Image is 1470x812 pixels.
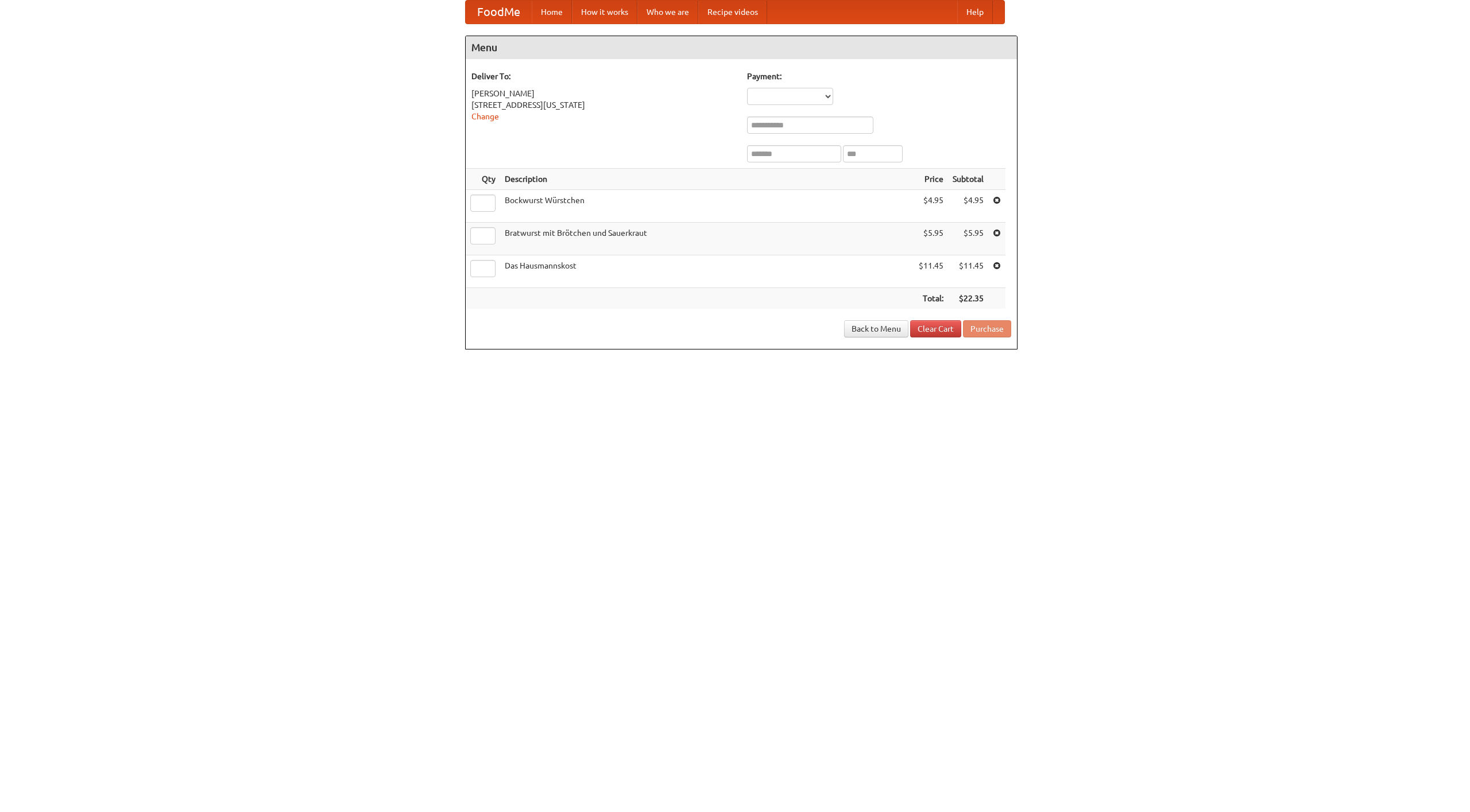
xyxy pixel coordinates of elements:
[948,288,988,309] th: $22.35
[532,1,572,24] a: Home
[471,112,499,121] a: Change
[914,169,948,190] th: Price
[698,1,767,24] a: Recipe videos
[471,99,736,111] div: [STREET_ADDRESS][US_STATE]
[914,223,948,255] td: $5.95
[963,320,1011,337] button: Purchase
[948,169,988,190] th: Subtotal
[844,320,908,337] a: Back to Menu
[914,190,948,223] td: $4.95
[500,223,914,255] td: Bratwurst mit Brötchen und Sauerkraut
[471,88,736,99] div: [PERSON_NAME]
[948,190,988,223] td: $4.95
[500,255,914,288] td: Das Hausmannskost
[466,36,1017,59] h4: Menu
[948,223,988,255] td: $5.95
[910,320,961,337] a: Clear Cart
[466,1,532,24] a: FoodMe
[948,255,988,288] td: $11.45
[637,1,698,24] a: Who we are
[747,71,1011,82] h5: Payment:
[466,169,500,190] th: Qty
[572,1,637,24] a: How it works
[914,288,948,309] th: Total:
[500,169,914,190] th: Description
[957,1,993,24] a: Help
[471,71,736,82] h5: Deliver To:
[914,255,948,288] td: $11.45
[500,190,914,223] td: Bockwurst Würstchen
